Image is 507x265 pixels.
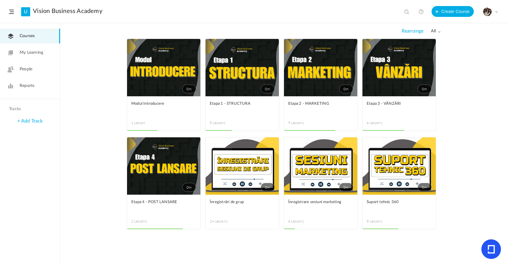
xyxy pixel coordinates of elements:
[288,219,321,224] span: 6 Lessons
[362,39,436,96] a: 0m
[131,199,196,212] a: Etapa 4 - POST LANSARE
[288,120,321,126] span: 9 Lessons
[284,39,357,96] a: 0m
[432,6,474,17] button: Create Course
[131,219,164,224] span: 2 Lessons
[131,101,187,107] span: Modul Introducere
[288,199,353,212] a: Înregistrare sesiuni marketing
[182,183,196,192] span: 0m
[483,8,492,16] img: tempimagehs7pti.png
[339,183,353,192] span: 0m
[367,199,422,206] span: Suport tehnic 360
[367,101,432,114] a: Etapa 3 - VÂNZĂRI
[261,85,275,93] span: 0m
[17,119,43,123] a: + Add Track
[210,101,266,107] span: Etapa 1 - STRUCTURA
[20,49,43,56] span: My Learning
[284,137,357,195] a: 0m
[210,199,266,206] span: Înregistrări de grup
[20,83,34,89] span: Reports
[33,8,102,15] a: Vision Business Academy
[418,183,432,192] span: 0m
[367,199,432,212] a: Suport tehnic 360
[362,137,436,195] a: 0m
[20,33,35,39] span: Courses
[210,219,242,224] span: 24 Lessons
[131,101,196,114] a: Modul Introducere
[418,85,432,93] span: 0m
[288,199,344,206] span: Înregistrare sesiuni marketing
[339,85,353,93] span: 0m
[210,120,242,126] span: 5 Lessons
[206,39,279,96] a: 0m
[367,120,399,126] span: 6 Lessons
[261,183,275,192] span: 0m
[431,29,441,34] span: all
[288,101,353,114] a: Etapa 2 - MARKETING
[20,66,32,72] span: People
[9,107,49,112] h4: Tracks
[288,101,344,107] span: Etapa 2 - MARKETING
[21,7,30,16] a: U
[127,39,200,96] a: 0m
[210,101,275,114] a: Etapa 1 - STRUCTURA
[367,101,422,107] span: Etapa 3 - VÂNZĂRI
[127,137,200,195] a: 0m
[182,85,196,93] span: 0m
[206,137,279,195] a: 0m
[402,28,423,34] span: Rearrange
[131,199,187,206] span: Etapa 4 - POST LANSARE
[210,199,275,212] a: Înregistrări de grup
[367,219,399,224] span: 8 Lessons
[131,120,164,126] span: 1 Lesson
